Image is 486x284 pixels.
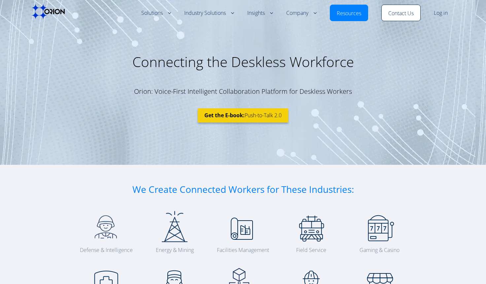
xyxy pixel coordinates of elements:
[204,112,245,119] b: Get the E-book:
[247,9,273,17] a: Insights
[3,88,483,95] h6: Orion: Voice-First Intelligent Collaboration Platform for Deskless Workers
[156,210,193,246] img: Energy & Mining Communications
[225,210,261,246] img: Facilities Management Communications - Orion
[215,246,272,254] figcaption: Facilities Management
[286,9,317,17] a: Company
[32,4,65,19] img: Orion labs Black logo
[146,246,203,254] figcaption: Energy & Mining
[351,246,408,254] figcaption: Gaming & Casino
[198,108,288,123] a: Get the E-book:Push-to-Talk 2.0
[434,9,448,17] a: Log in
[127,185,359,194] h3: We Create Connected Workers for These Industries:
[184,9,234,17] a: Industry Solutions
[337,10,361,18] a: Resources
[362,210,398,246] img: Gaming and Casino Communications - Orion
[388,10,414,18] a: Contact Us
[141,9,171,17] a: Solutions
[3,53,483,70] h1: Connecting the Deskless Workforce
[283,246,340,254] figcaption: Field Service
[78,246,135,254] figcaption: Defense & Intelligence
[293,210,330,246] img: Field services icon
[367,207,486,284] iframe: Chat Widget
